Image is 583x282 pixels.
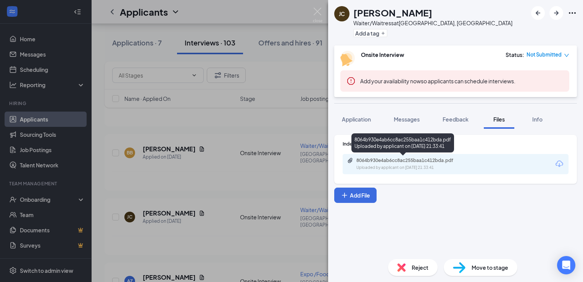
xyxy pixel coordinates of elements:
[493,116,505,123] span: Files
[341,191,348,199] svg: Plus
[360,77,421,85] button: Add your availability now
[555,159,564,169] svg: Download
[343,141,569,147] div: Indeed Resume
[531,6,545,20] button: ArrowLeftNew
[347,157,471,171] a: Paperclip8064b930e4ab6cc8ac255baa1c412bda.pdfUploaded by applicant on [DATE] 21:33:41
[353,6,432,19] h1: [PERSON_NAME]
[360,78,515,84] span: so applicants can schedule interviews.
[361,51,404,58] b: Onsite Interview
[347,157,353,164] svg: Paperclip
[564,53,569,58] span: down
[552,8,561,18] svg: ArrowRight
[346,76,356,86] svg: Error
[472,263,508,272] span: Move to stage
[356,157,463,164] div: 8064b930e4ab6cc8ac255baa1c412bda.pdf
[339,10,345,18] div: JC
[356,165,471,171] div: Uploaded by applicant on [DATE] 21:33:41
[381,31,385,36] svg: Plus
[353,29,387,37] button: PlusAdd a tag
[533,8,543,18] svg: ArrowLeftNew
[527,51,562,58] span: Not Submitted
[334,188,377,203] button: Add FilePlus
[506,51,524,58] div: Status :
[412,263,428,272] span: Reject
[557,256,575,274] div: Open Intercom Messenger
[351,133,454,152] div: 8064b930e4ab6cc8ac255baa1c412bda.pdf Uploaded by applicant on [DATE] 21:33:41
[549,6,563,20] button: ArrowRight
[342,116,371,123] span: Application
[353,19,512,27] div: Waiter/Waitress at [GEOGRAPHIC_DATA], [GEOGRAPHIC_DATA]
[568,8,577,18] svg: Ellipses
[394,116,420,123] span: Messages
[532,116,543,123] span: Info
[443,116,469,123] span: Feedback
